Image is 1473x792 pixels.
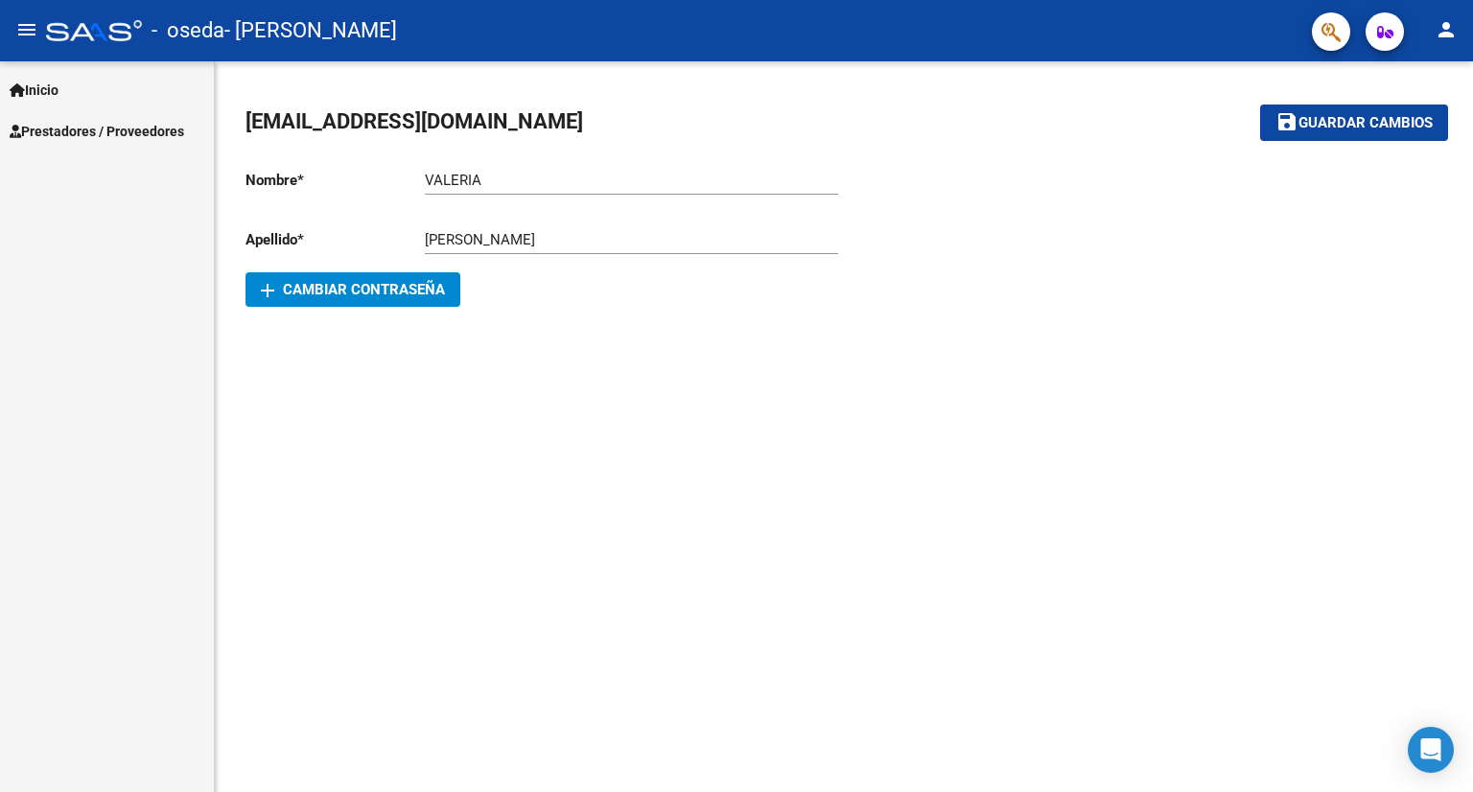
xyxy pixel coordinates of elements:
button: Cambiar Contraseña [245,272,460,307]
span: Cambiar Contraseña [261,281,445,298]
span: Prestadores / Proveedores [10,121,184,142]
span: Guardar cambios [1298,115,1433,132]
mat-icon: person [1435,18,1458,41]
mat-icon: menu [15,18,38,41]
button: Guardar cambios [1260,105,1448,140]
span: Inicio [10,80,58,101]
p: Apellido [245,229,425,250]
div: Open Intercom Messenger [1408,727,1454,773]
p: Nombre [245,170,425,191]
mat-icon: add [256,279,279,302]
span: - [PERSON_NAME] [224,10,397,52]
span: [EMAIL_ADDRESS][DOMAIN_NAME] [245,109,583,133]
span: - oseda [152,10,224,52]
mat-icon: save [1275,110,1298,133]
